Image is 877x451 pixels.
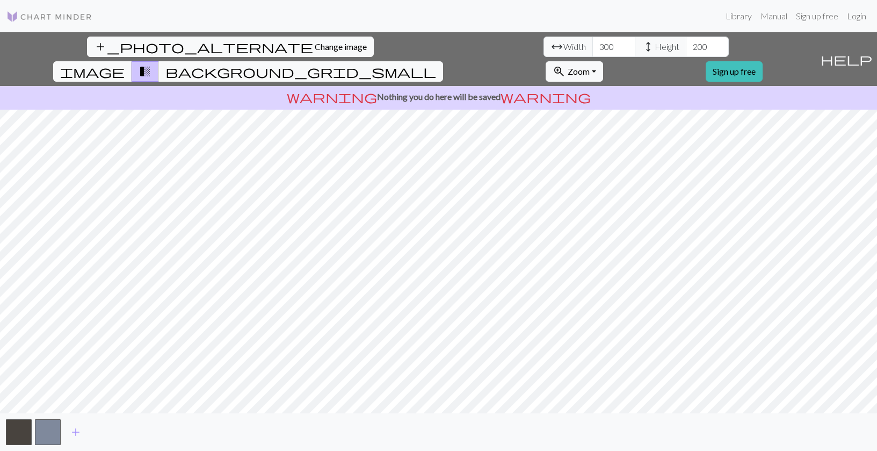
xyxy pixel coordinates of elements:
[62,422,89,442] button: Add color
[821,52,872,67] span: help
[655,40,679,53] span: Height
[4,90,873,103] p: Nothing you do here will be saved
[816,32,877,86] button: Help
[706,61,763,82] a: Sign up free
[6,10,92,23] img: Logo
[843,5,871,27] a: Login
[568,66,590,76] span: Zoom
[642,39,655,54] span: height
[287,89,377,104] span: warning
[756,5,792,27] a: Manual
[60,64,125,79] span: image
[139,64,151,79] span: transition_fade
[501,89,591,104] span: warning
[563,40,586,53] span: Width
[94,39,313,54] span: add_photo_alternate
[165,64,436,79] span: background_grid_small
[87,37,374,57] button: Change image
[550,39,563,54] span: arrow_range
[792,5,843,27] a: Sign up free
[721,5,756,27] a: Library
[69,425,82,440] span: add
[315,41,367,52] span: Change image
[546,61,603,82] button: Zoom
[553,64,566,79] span: zoom_in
